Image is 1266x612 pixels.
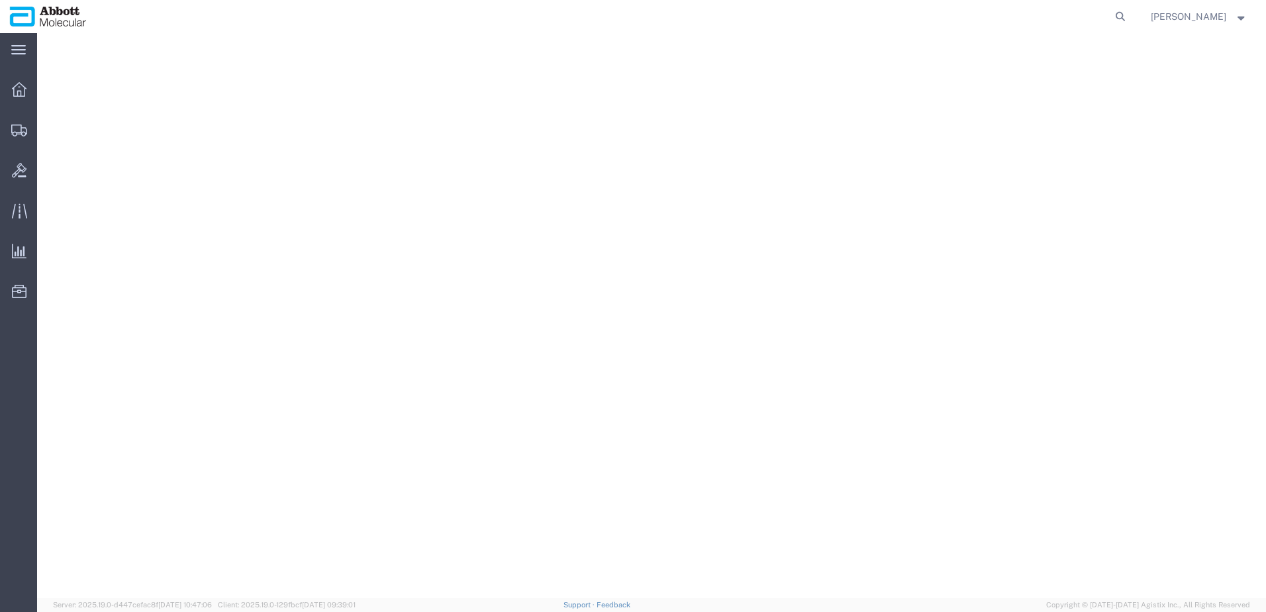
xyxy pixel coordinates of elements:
span: Server: 2025.19.0-d447cefac8f [53,601,212,609]
span: Raza Khan [1151,9,1226,24]
span: Client: 2025.19.0-129fbcf [218,601,356,609]
iframe: FS Legacy Container [37,33,1266,598]
span: [DATE] 09:39:01 [302,601,356,609]
img: logo [9,7,87,26]
a: Support [563,601,597,609]
span: [DATE] 10:47:06 [158,601,212,609]
a: Feedback [597,601,630,609]
span: Copyright © [DATE]-[DATE] Agistix Inc., All Rights Reserved [1046,599,1250,611]
button: [PERSON_NAME] [1150,9,1248,25]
